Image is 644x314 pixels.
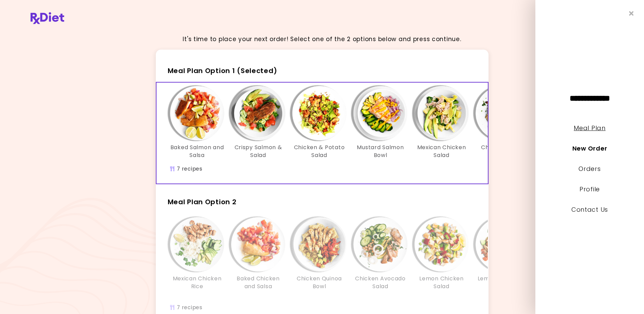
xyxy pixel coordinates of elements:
[231,144,286,159] h3: Crispy Salmon & Salad
[292,144,347,159] h3: Chicken & Potato Salad
[170,275,224,290] h3: Mexican Chicken Rice
[168,66,277,75] span: Meal Plan Option 1 (Selected)
[578,164,601,173] a: Orders
[292,275,347,290] h3: Chicken Quinoa Bowl
[231,275,286,290] h3: Baked Chicken and Salsa
[167,217,228,298] div: Info - Mexican Chicken Rice - Meal Plan Option 2
[31,12,64,24] img: RxDiet
[168,197,237,207] span: Meal Plan Option 2
[572,144,607,153] a: New Order
[289,86,350,159] div: Info - Chicken & Potato Salad - Meal Plan Option 1 (Selected)
[350,217,411,298] div: Info - Chicken Avocado Salad - Meal Plan Option 2
[472,86,533,159] div: Info - Chicken Sweet Potatoes - Meal Plan Option 1 (Selected)
[411,86,472,159] div: Info - Mexican Chicken Salad - Meal Plan Option 1 (Selected)
[574,124,605,132] a: Meal Plan
[472,217,533,298] div: Info - Lemon Chicken & Rice - Meal Plan Option 2
[629,10,634,17] i: Close
[228,217,289,298] div: Info - Baked Chicken and Salsa - Meal Plan Option 2
[353,275,408,290] h3: Chicken Avocado Salad
[228,86,289,159] div: Info - Crispy Salmon & Salad - Meal Plan Option 1 (Selected)
[476,275,530,290] h3: Lemon Chicken & Rice
[579,185,600,193] a: Profile
[571,205,608,214] a: Contact Us
[411,217,472,298] div: Info - Lemon Chicken Salad - Meal Plan Option 2
[476,144,530,159] h3: Chicken Sweet Potatoes
[415,275,469,290] h3: Lemon Chicken Salad
[350,86,411,159] div: Info - Mustard Salmon Bowl - Meal Plan Option 1 (Selected)
[170,144,224,159] h3: Baked Salmon and Salsa
[167,86,228,159] div: Info - Baked Salmon and Salsa - Meal Plan Option 1 (Selected)
[183,35,461,44] p: It's time to place your next order! Select one of the 2 options below and press continue.
[289,217,350,298] div: Info - Chicken Quinoa Bowl - Meal Plan Option 2
[415,144,469,159] h3: Mexican Chicken Salad
[353,144,408,159] h3: Mustard Salmon Bowl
